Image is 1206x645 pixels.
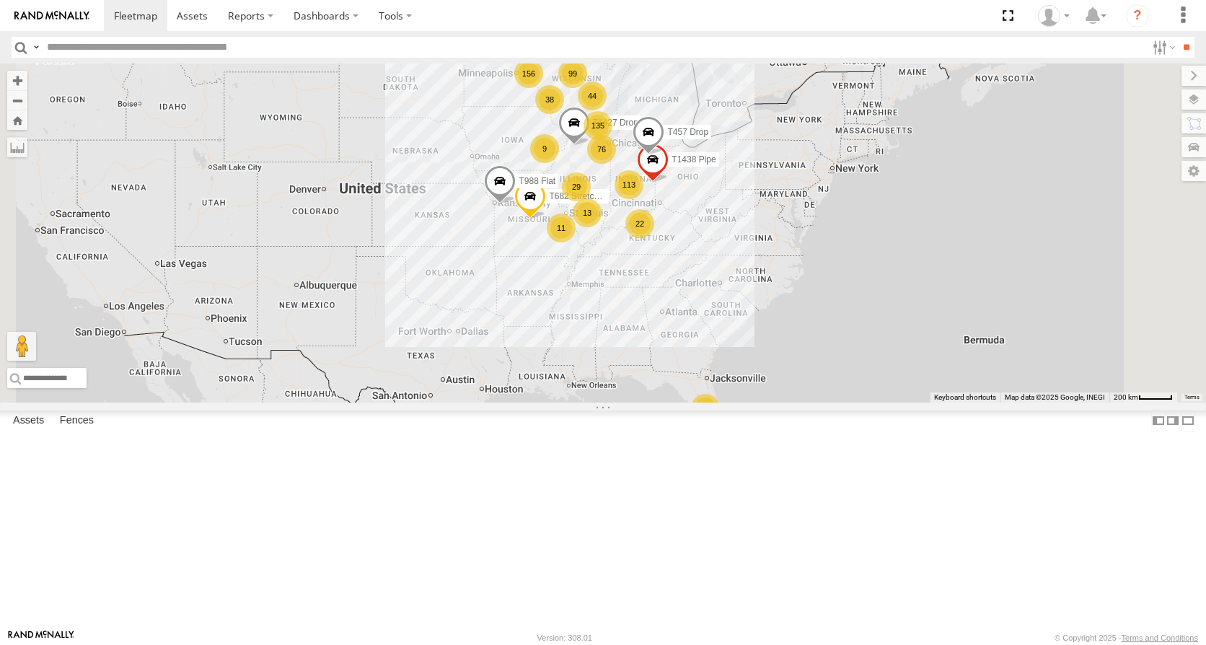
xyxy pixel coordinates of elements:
div: 11 [547,214,576,242]
label: Hide Summary Table [1181,411,1195,431]
label: Map Settings [1181,161,1206,181]
a: Terms and Conditions [1122,633,1198,642]
label: Search Query [30,37,42,58]
div: Eric Aune [1033,5,1075,27]
div: 13 [573,198,602,227]
div: 44 [578,82,607,110]
span: Map data ©2025 Google, INEGI [1005,393,1105,401]
span: T682 Stretch Flat [549,191,615,201]
label: Dock Summary Table to the Right [1166,411,1180,431]
div: 10 [691,394,720,423]
a: Visit our Website [8,631,74,645]
button: Zoom out [7,90,27,110]
div: 99 [558,59,587,88]
label: Search Filter Options [1147,37,1178,58]
span: T988 Flat [519,176,555,186]
div: 135 [584,111,612,140]
div: 9 [530,134,559,163]
div: Version: 308.01 [537,633,592,642]
img: rand-logo.svg [14,11,89,21]
div: 22 [625,209,654,238]
div: 76 [587,135,616,164]
label: Dock Summary Table to the Left [1151,411,1166,431]
label: Fences [53,411,101,431]
label: Assets [6,411,51,431]
button: Keyboard shortcuts [934,392,996,403]
label: Measure [7,137,27,157]
span: T1427 Drop [593,118,638,128]
div: 156 [514,59,543,88]
div: © Copyright 2025 - [1055,633,1198,642]
button: Map Scale: 200 km per 44 pixels [1109,392,1177,403]
button: Drag Pegman onto the map to open Street View [7,332,36,361]
span: T1438 Pipe [672,154,716,164]
div: 29 [562,172,591,201]
div: 113 [615,170,643,199]
div: 38 [535,85,564,114]
span: 200 km [1114,393,1138,401]
button: Zoom Home [7,110,27,130]
a: Terms (opens in new tab) [1184,395,1200,400]
i: ? [1126,4,1149,27]
span: T457 Drop [667,128,708,138]
button: Zoom in [7,71,27,90]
